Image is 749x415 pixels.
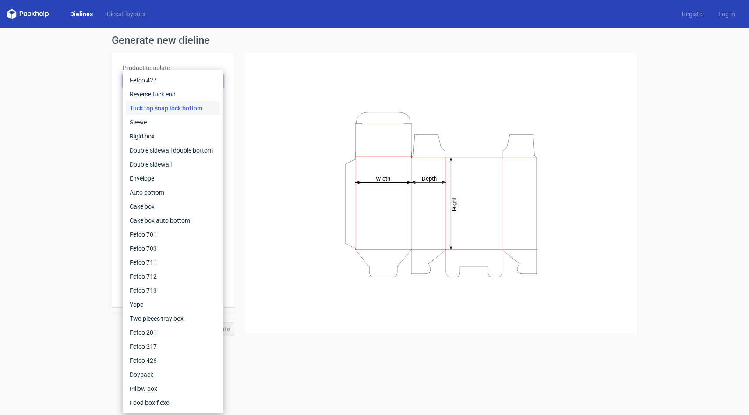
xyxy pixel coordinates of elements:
a: Diecut layouts [100,10,152,18]
div: Food box flexo [126,396,220,410]
div: Fefco 703 [126,241,220,255]
div: Pillow box [126,382,220,396]
div: Tuck top snap lock bottom [126,101,220,115]
label: Product template [123,64,223,72]
div: Doypack [126,368,220,382]
a: Register [675,10,711,18]
h1: Generate new dieline [112,35,637,46]
div: Fefco 426 [126,354,220,368]
div: Fefco 701 [126,227,220,241]
tspan: Height [451,197,457,213]
div: Rigid box [126,129,220,143]
tspan: Depth [422,175,437,181]
a: Dielines [63,10,100,18]
a: Log in [711,10,742,18]
div: Envelope [126,171,220,185]
div: Fefco 713 [126,284,220,298]
div: Double sidewall double bottom [126,143,220,157]
div: Two pieces tray box [126,312,220,326]
div: Double sidewall [126,157,220,171]
div: Fefco 201 [126,326,220,340]
div: Yope [126,298,220,312]
div: Sleeve [126,115,220,129]
tspan: Width [376,175,390,181]
div: Fefco 712 [126,270,220,284]
div: Reverse tuck end [126,87,220,101]
div: Fefco 711 [126,255,220,270]
div: Cake box [126,199,220,213]
div: Auto bottom [126,185,220,199]
div: Fefco 217 [126,340,220,354]
div: Fefco 427 [126,73,220,87]
div: Cake box auto bottom [126,213,220,227]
